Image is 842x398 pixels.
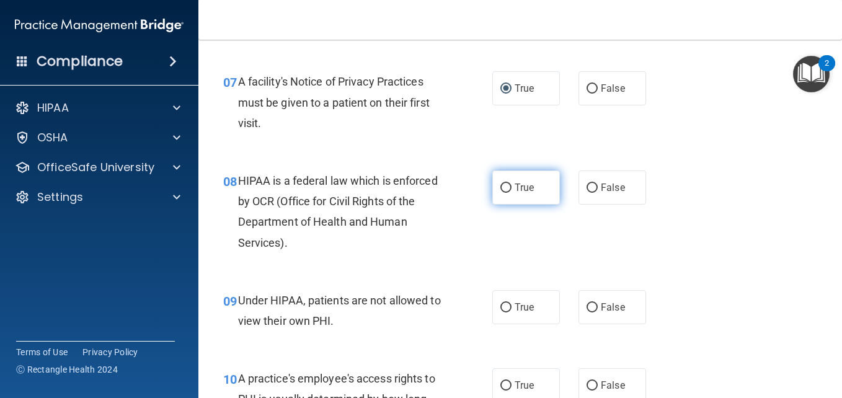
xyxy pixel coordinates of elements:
[587,184,598,193] input: False
[238,294,441,327] span: Under HIPAA, patients are not allowed to view their own PHI.
[587,303,598,312] input: False
[82,346,138,358] a: Privacy Policy
[500,84,512,94] input: True
[515,379,534,391] span: True
[238,174,438,249] span: HIPAA is a federal law which is enforced by OCR (Office for Civil Rights of the Department of Hea...
[37,130,68,145] p: OSHA
[16,346,68,358] a: Terms of Use
[37,190,83,205] p: Settings
[587,381,598,391] input: False
[16,363,118,376] span: Ⓒ Rectangle Health 2024
[601,82,625,94] span: False
[223,294,237,309] span: 09
[15,160,180,175] a: OfficeSafe University
[515,182,534,193] span: True
[223,75,237,90] span: 07
[515,301,534,313] span: True
[793,56,830,92] button: Open Resource Center, 2 new notifications
[223,372,237,387] span: 10
[825,63,829,79] div: 2
[223,174,237,189] span: 08
[500,381,512,391] input: True
[500,184,512,193] input: True
[238,75,430,129] span: A facility's Notice of Privacy Practices must be given to a patient on their first visit.
[587,84,598,94] input: False
[500,303,512,312] input: True
[37,160,154,175] p: OfficeSafe University
[37,100,69,115] p: HIPAA
[515,82,534,94] span: True
[37,53,123,70] h4: Compliance
[15,130,180,145] a: OSHA
[601,379,625,391] span: False
[780,312,827,360] iframe: Drift Widget Chat Controller
[15,100,180,115] a: HIPAA
[15,190,180,205] a: Settings
[15,13,184,38] img: PMB logo
[601,182,625,193] span: False
[601,301,625,313] span: False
